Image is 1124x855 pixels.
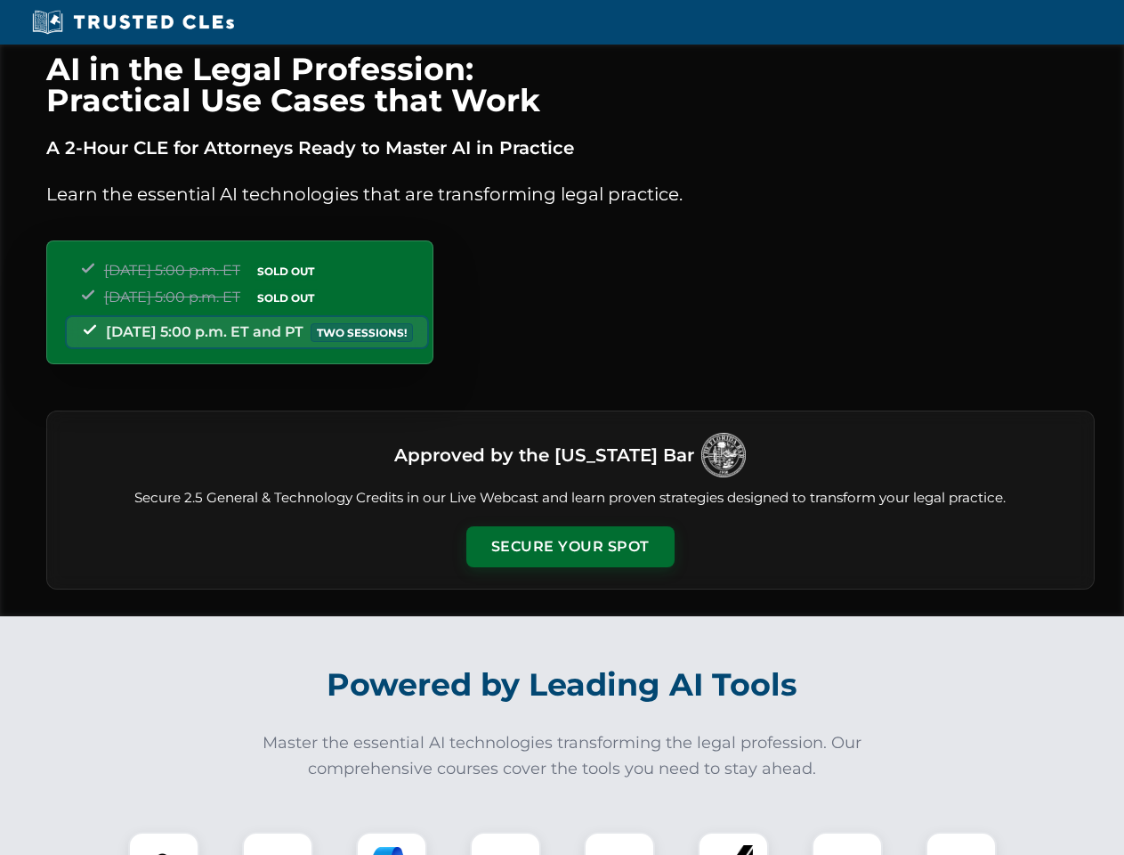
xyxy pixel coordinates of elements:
p: Master the essential AI technologies transforming the legal profession. Our comprehensive courses... [251,730,874,782]
h3: Approved by the [US_STATE] Bar [394,439,694,471]
img: Logo [701,433,746,477]
p: A 2-Hour CLE for Attorneys Ready to Master AI in Practice [46,134,1095,162]
h2: Powered by Leading AI Tools [69,654,1055,716]
p: Learn the essential AI technologies that are transforming legal practice. [46,180,1095,208]
span: SOLD OUT [251,289,320,307]
h1: AI in the Legal Profession: Practical Use Cases that Work [46,53,1095,116]
span: [DATE] 5:00 p.m. ET [104,262,240,279]
span: SOLD OUT [251,262,320,281]
img: Trusted CLEs [27,9,239,36]
span: [DATE] 5:00 p.m. ET [104,289,240,305]
button: Secure Your Spot [466,526,675,567]
p: Secure 2.5 General & Technology Credits in our Live Webcast and learn proven strategies designed ... [69,488,1072,509]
